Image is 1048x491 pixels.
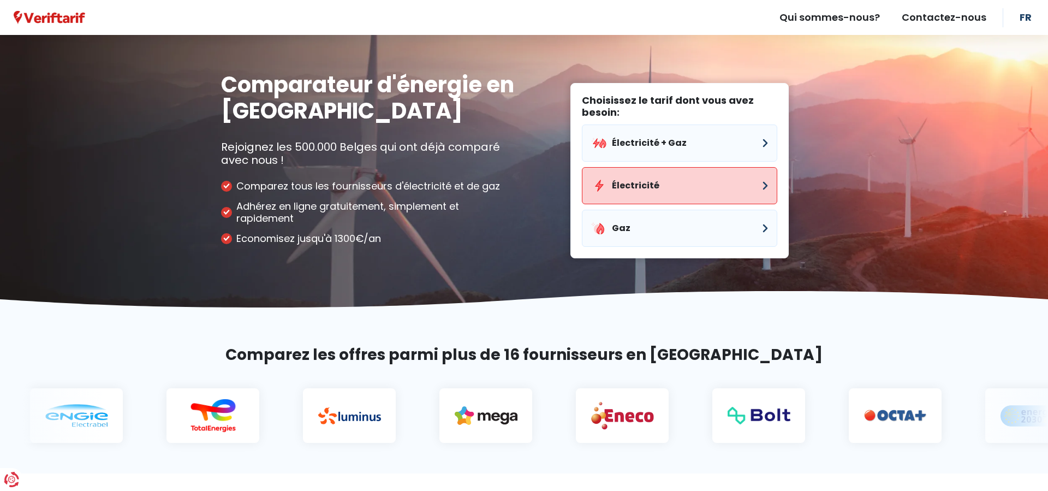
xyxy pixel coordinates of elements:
img: Veriftarif logo [14,11,85,25]
img: Eneco [591,401,653,430]
img: Mega [454,406,517,425]
a: Veriftarif [14,10,85,25]
p: Rejoignez les 500.000 Belges qui ont déjà comparé avec nous ! [221,140,516,167]
img: Engie electrabel [45,404,108,427]
h2: Comparez les offres parmi plus de 16 fournisseurs en [GEOGRAPHIC_DATA] [221,344,827,366]
button: Électricité + Gaz [582,125,777,162]
label: Choisissez le tarif dont vous avez besoin: [582,94,777,118]
button: Gaz [582,210,777,247]
button: Électricité [582,167,777,204]
img: Bolt [727,407,790,424]
li: Comparez tous les fournisseurs d'électricité et de gaz [221,180,516,192]
img: Total Energies [181,399,244,433]
li: Adhérez en ligne gratuitement, simplement et rapidement [221,200,516,224]
img: Luminus [318,407,380,424]
h1: Comparateur d'énergie en [GEOGRAPHIC_DATA] [221,72,516,124]
img: Octa + [864,410,926,422]
li: Economisez jusqu'à 1300€/an [221,233,516,245]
